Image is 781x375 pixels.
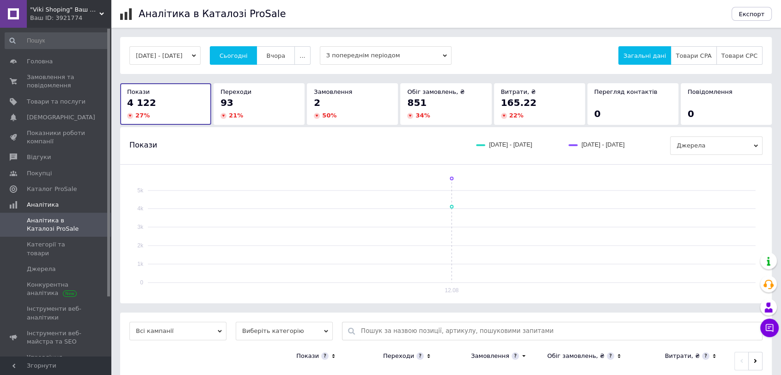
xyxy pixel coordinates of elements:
[445,287,458,294] text: 12.08
[220,88,251,95] span: Переходи
[27,281,85,297] span: Конкурентна аналітика
[27,169,52,178] span: Покупці
[407,88,464,95] span: Обіг замовлень, ₴
[501,97,537,108] span: 165.22
[129,322,226,340] span: Всі кампанії
[594,108,601,119] span: 0
[294,46,310,65] button: ...
[670,136,763,155] span: Джерела
[27,265,55,273] span: Джерела
[137,261,144,267] text: 1k
[137,242,144,249] text: 2k
[361,322,757,340] input: Пошук за назвою позиції, артикулу, пошуковими запитами
[266,52,285,59] span: Вчора
[27,240,85,257] span: Категорії та товари
[322,112,336,119] span: 50 %
[220,52,248,59] span: Сьогодні
[415,112,430,119] span: 34 %
[688,88,732,95] span: Повідомлення
[320,46,452,65] span: З попереднім періодом
[676,52,711,59] span: Товари CPA
[688,108,694,119] span: 0
[501,88,536,95] span: Витрати, ₴
[739,11,765,18] span: Експорт
[27,216,85,233] span: Аналітика в Каталозі ProSale
[27,113,95,122] span: [DEMOGRAPHIC_DATA]
[671,46,716,65] button: Товари CPA
[760,319,779,337] button: Чат з покупцем
[220,97,233,108] span: 93
[314,88,352,95] span: Замовлення
[618,46,671,65] button: Загальні дані
[314,97,320,108] span: 2
[129,140,157,150] span: Покази
[27,185,77,193] span: Каталог ProSale
[137,205,144,212] text: 4k
[299,52,305,59] span: ...
[129,46,201,65] button: [DATE] - [DATE]
[256,46,295,65] button: Вчора
[296,352,319,360] div: Покази
[127,97,156,108] span: 4 122
[27,153,51,161] span: Відгуки
[509,112,524,119] span: 22 %
[139,8,286,19] h1: Аналітика в Каталозі ProSale
[665,352,700,360] div: Витрати, ₴
[27,129,85,146] span: Показники роботи компанії
[547,352,604,360] div: Обіг замовлень, ₴
[27,305,85,321] span: Інструменти веб-аналітики
[30,6,99,14] span: "Viki Shoping" Ваш комфортный мир покупок!
[210,46,257,65] button: Сьогодні
[383,352,414,360] div: Переходи
[732,7,772,21] button: Експорт
[27,98,85,106] span: Товари та послуги
[229,112,243,119] span: 21 %
[594,88,658,95] span: Перегляд контактів
[140,279,143,286] text: 0
[27,329,85,346] span: Інструменти веб-майстра та SEO
[127,88,150,95] span: Покази
[137,224,144,230] text: 3k
[623,52,666,59] span: Загальні дані
[27,57,53,66] span: Головна
[236,322,333,340] span: Виберіть категорію
[30,14,111,22] div: Ваш ID: 3921774
[27,73,85,90] span: Замовлення та повідомлення
[135,112,150,119] span: 27 %
[716,46,763,65] button: Товари CPC
[5,32,109,49] input: Пошук
[137,187,144,194] text: 5k
[471,352,509,360] div: Замовлення
[27,353,85,370] span: Управління сайтом
[721,52,757,59] span: Товари CPC
[407,97,427,108] span: 851
[27,201,59,209] span: Аналітика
